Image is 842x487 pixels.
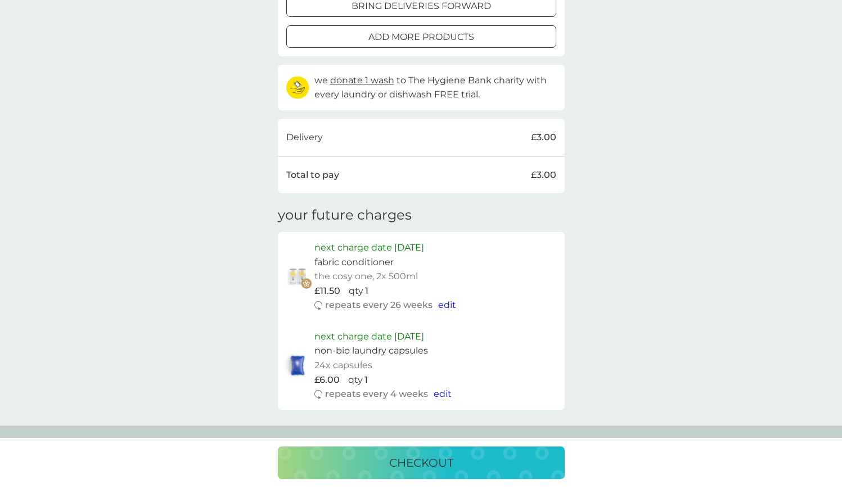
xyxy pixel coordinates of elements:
p: 1 [364,373,368,387]
button: edit [434,387,452,401]
p: we to The Hygiene Bank charity with every laundry or dishwash FREE trial. [314,73,556,102]
button: add more products [286,25,556,48]
p: fabric conditioner [314,255,394,270]
p: the cosy one, 2x 500ml [314,269,418,284]
span: donate 1 wash [330,75,394,86]
p: £3.00 [531,168,556,182]
p: £3.00 [531,130,556,145]
span: edit [434,388,452,399]
p: 24x capsules [314,358,372,373]
button: edit [438,298,456,312]
p: qty [348,373,363,387]
h3: your future charges [278,207,412,224]
p: repeats every 26 weeks [325,298,433,312]
p: Delivery [286,130,323,145]
p: checkout [389,454,453,472]
p: repeats every 4 weeks [325,387,428,401]
p: non-bio laundry capsules [314,343,428,358]
p: £11.50 [314,284,340,298]
p: qty [349,284,363,298]
p: £6.00 [314,373,340,387]
p: Total to pay [286,168,339,182]
span: edit [438,300,456,310]
p: next charge date [DATE] [314,240,424,255]
p: 1 [365,284,368,298]
button: checkout [278,446,565,479]
p: add more products [368,30,474,44]
p: next charge date [DATE] [314,329,424,344]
